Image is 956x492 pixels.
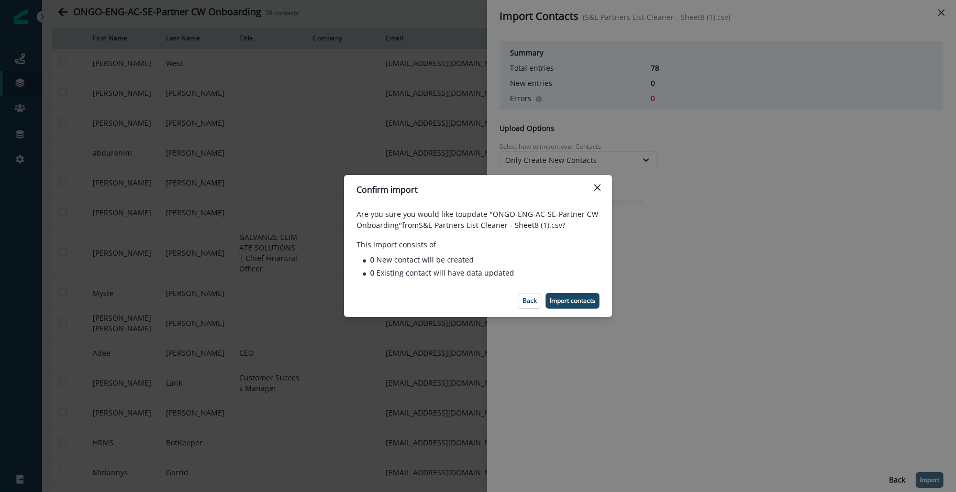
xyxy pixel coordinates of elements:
[550,297,595,304] p: Import contacts
[370,255,376,265] span: 0
[546,293,599,309] button: Import contacts
[370,268,376,278] span: 0
[357,209,599,231] p: Are you sure you would like to update "ONGO-ENG-AC-SE-Partner CW Onboarding" from S&E Partners Li...
[370,267,514,278] p: Existing contact will have data updated
[518,293,541,309] button: Back
[357,183,418,196] p: Confirm import
[357,239,599,250] p: This import consists of
[589,179,606,196] button: Close
[370,254,474,265] p: New contact will be created
[523,297,537,304] p: Back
